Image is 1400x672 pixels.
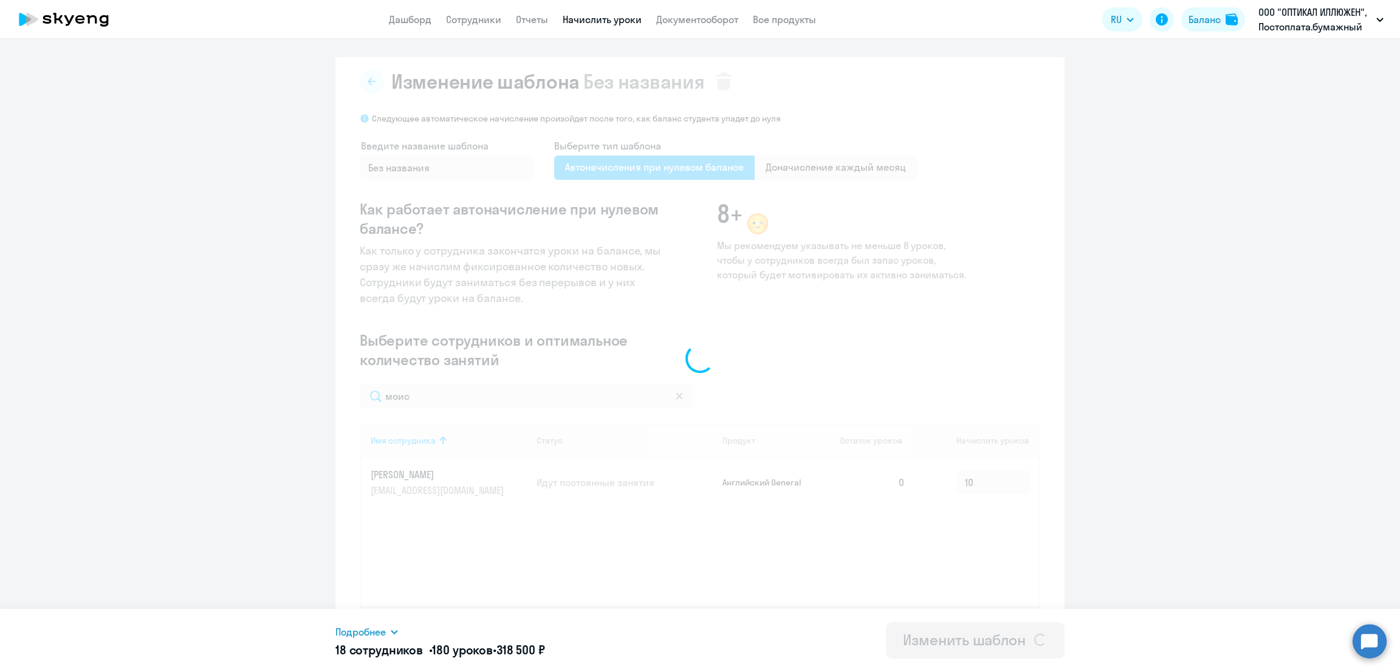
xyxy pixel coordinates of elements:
div: Изменить шаблон [903,630,1026,650]
span: RU [1111,12,1122,27]
button: Балансbalance [1181,7,1245,32]
p: ООО "ОПТИКАЛ ИЛЛЮЖЕН", Постоплата.бумажный [1258,5,1371,34]
span: Подробнее [335,625,386,639]
a: Документооборот [656,13,738,26]
a: Отчеты [516,13,548,26]
span: 318 500 ₽ [496,642,545,657]
button: Изменить шаблон [886,622,1065,659]
h5: 18 сотрудников • • [335,642,544,659]
div: Баланс [1189,12,1221,27]
a: Дашборд [389,13,431,26]
a: Начислить уроки [563,13,642,26]
button: ООО "ОПТИКАЛ ИЛЛЮЖЕН", Постоплата.бумажный [1252,5,1390,34]
img: balance [1226,13,1238,26]
button: RU [1102,7,1142,32]
a: Сотрудники [446,13,501,26]
a: Все продукты [753,13,816,26]
span: 180 уроков [432,642,493,657]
